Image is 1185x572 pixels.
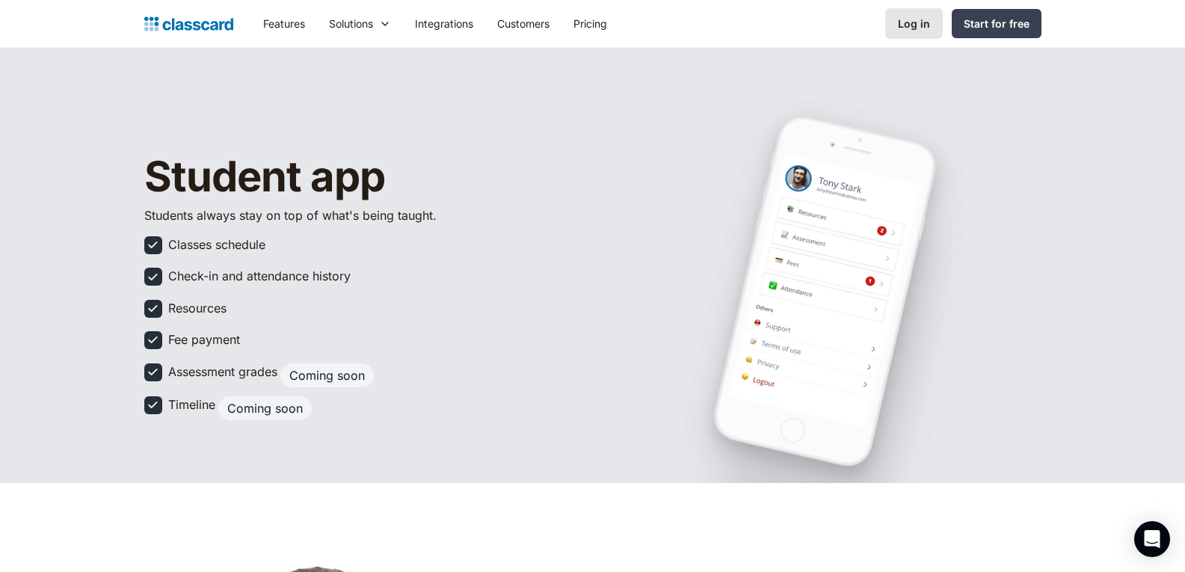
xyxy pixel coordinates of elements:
[168,331,240,348] div: Fee payment
[952,9,1041,38] a: Start for free
[168,236,265,253] div: Classes schedule
[898,16,930,31] div: Log in
[289,368,365,383] div: Coming soon
[885,8,943,39] a: Log in
[168,363,277,380] div: Assessment grades
[317,7,403,40] div: Solutions
[144,206,458,224] p: Students always stay on top of what's being taught.
[561,7,619,40] a: Pricing
[144,13,233,34] a: home
[251,7,317,40] a: Features
[964,16,1029,31] div: Start for free
[168,268,351,284] div: Check-in and attendance history
[144,154,533,200] h1: Student app
[329,16,373,31] div: Solutions
[168,396,215,413] div: Timeline
[485,7,561,40] a: Customers
[227,401,303,416] div: Coming soon
[1134,521,1170,557] div: Open Intercom Messenger
[403,7,485,40] a: Integrations
[168,300,227,316] div: Resources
